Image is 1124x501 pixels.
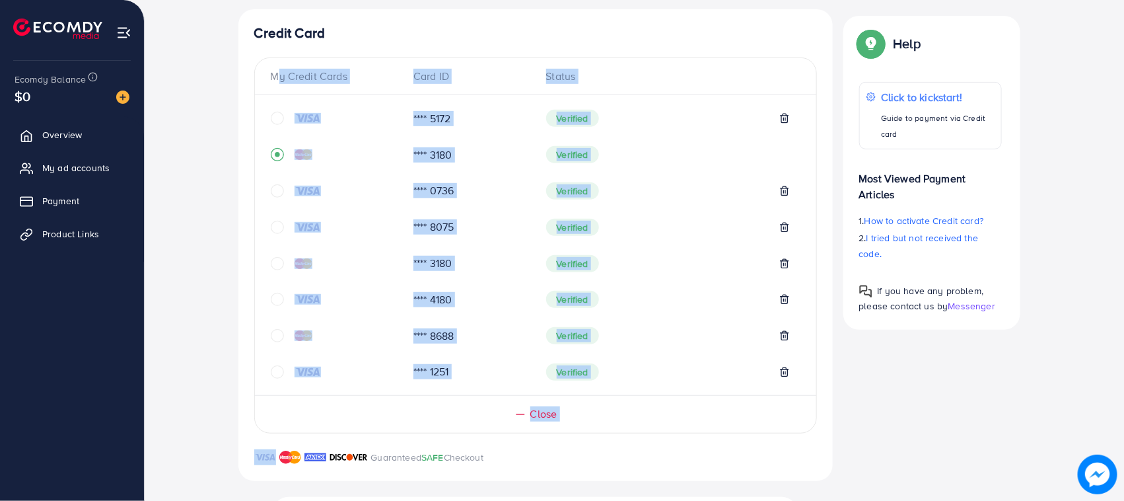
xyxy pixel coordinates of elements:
[271,112,284,125] svg: circle
[10,188,134,214] a: Payment
[42,128,82,141] span: Overview
[546,219,599,236] span: Verified
[859,213,1002,229] p: 1.
[295,330,312,341] img: credit
[10,221,134,247] a: Product Links
[295,113,321,124] img: credit
[546,364,599,381] span: Verified
[859,160,1002,202] p: Most Viewed Payment Articles
[546,146,599,163] span: Verified
[271,69,404,84] div: My Credit Cards
[304,449,326,465] img: brand
[116,91,129,104] img: image
[13,19,102,39] img: logo
[546,327,599,344] span: Verified
[271,366,284,379] svg: circle
[295,186,321,196] img: credit
[295,367,321,377] img: credit
[864,214,983,227] span: How to activate Credit card?
[859,32,883,56] img: Popup guide
[271,257,284,270] svg: circle
[330,449,368,465] img: brand
[881,89,994,105] p: Click to kickstart!
[254,25,817,42] h4: Credit Card
[859,285,872,298] img: Popup guide
[271,293,284,306] svg: circle
[546,110,599,127] span: Verified
[271,148,284,161] svg: record circle
[42,194,79,208] span: Payment
[295,258,312,269] img: credit
[42,161,110,174] span: My ad accounts
[403,69,536,84] div: Card ID
[894,36,921,52] p: Help
[859,231,979,260] span: I tried but not received the code.
[254,449,276,465] img: brand
[546,182,599,200] span: Verified
[371,449,484,465] p: Guaranteed Checkout
[271,329,284,342] svg: circle
[859,230,1002,262] p: 2.
[421,451,444,464] span: SAFE
[881,110,994,142] p: Guide to payment via Credit card
[42,227,99,241] span: Product Links
[271,221,284,234] svg: circle
[295,222,321,233] img: credit
[271,184,284,198] svg: circle
[279,449,301,465] img: brand
[295,294,321,305] img: credit
[15,73,86,86] span: Ecomdy Balance
[10,155,134,181] a: My ad accounts
[546,291,599,308] span: Verified
[15,87,30,106] span: $0
[530,406,557,422] span: Close
[116,25,131,40] img: menu
[10,122,134,148] a: Overview
[295,149,312,160] img: credit
[1081,458,1113,490] img: image
[546,255,599,272] span: Verified
[536,69,800,84] div: Status
[859,284,984,313] span: If you have any problem, please contact us by
[948,299,995,313] span: Messenger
